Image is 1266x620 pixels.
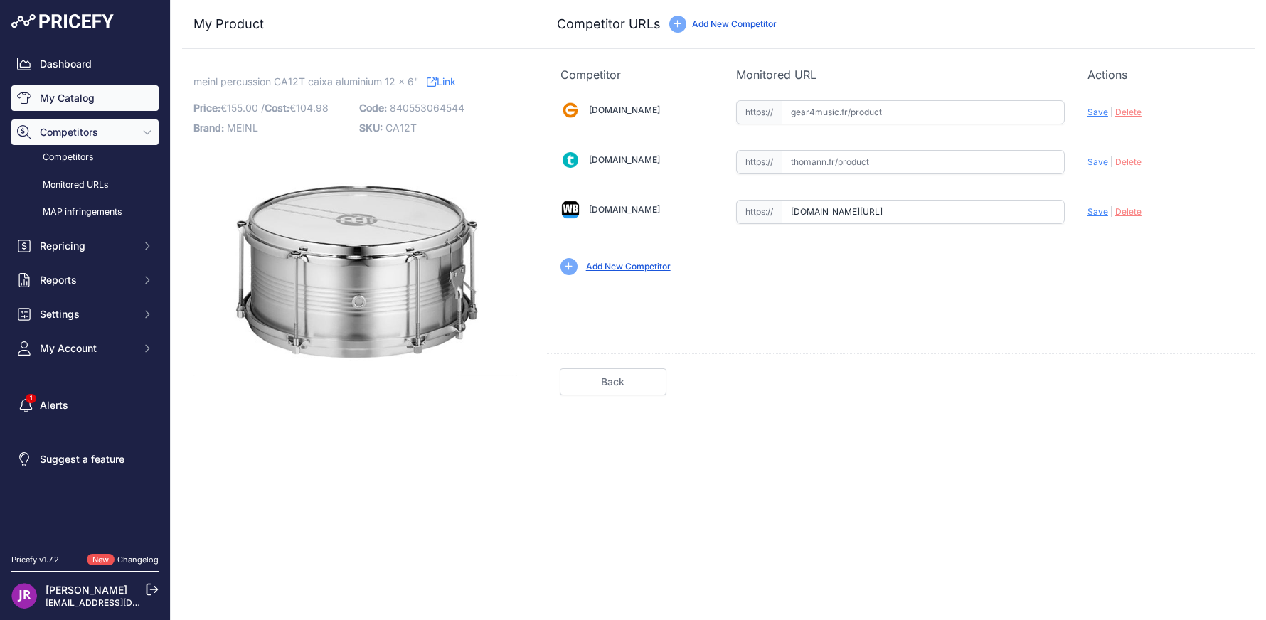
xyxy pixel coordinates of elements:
span: 840553064544 [390,102,464,114]
h3: My Product [193,14,517,34]
span: https:// [736,200,782,224]
button: Competitors [11,119,159,145]
span: meinl percussion CA12T caixa aluminium 12 x 6" [193,73,419,90]
a: Suggest a feature [11,447,159,472]
button: My Account [11,336,159,361]
span: Competitors [40,125,133,139]
span: Save [1087,107,1108,117]
a: Link [427,73,456,90]
nav: Sidebar [11,51,159,537]
span: CA12T [385,122,417,134]
p: Monitored URL [736,66,1065,83]
a: [DOMAIN_NAME] [589,204,660,215]
span: Reports [40,273,133,287]
a: [EMAIL_ADDRESS][DOMAIN_NAME] [46,597,194,608]
span: | [1110,206,1113,217]
h3: Competitor URLs [557,14,661,34]
input: gear4music.fr/product [782,100,1065,124]
span: Repricing [40,239,133,253]
span: | [1110,156,1113,167]
span: https:// [736,100,782,124]
span: Cost: [265,102,289,114]
span: Save [1087,206,1108,217]
button: Reports [11,267,159,293]
span: Delete [1115,156,1142,167]
span: SKU: [359,122,383,134]
span: Code: [359,102,387,114]
a: [DOMAIN_NAME] [589,105,660,115]
span: Price: [193,102,220,114]
div: Pricefy v1.7.2 [11,554,59,566]
img: Pricefy Logo [11,14,114,28]
span: 155.00 [227,102,258,114]
input: thomann.fr/product [782,150,1065,174]
a: Competitors [11,145,159,170]
button: Repricing [11,233,159,259]
span: My Account [40,341,133,356]
span: New [87,554,115,566]
span: Save [1087,156,1108,167]
a: Monitored URLs [11,173,159,198]
p: Competitor [560,66,713,83]
input: woodbrass.com/product [782,200,1065,224]
p: Actions [1087,66,1240,83]
a: [PERSON_NAME] [46,584,127,596]
span: / € [261,102,329,114]
a: Changelog [117,555,159,565]
a: Add New Competitor [586,261,671,272]
span: Delete [1115,107,1142,117]
span: | [1110,107,1113,117]
a: [DOMAIN_NAME] [589,154,660,165]
p: € [193,98,351,118]
span: https:// [736,150,782,174]
a: MAP infringements [11,200,159,225]
span: 104.98 [296,102,329,114]
a: Add New Competitor [692,18,777,29]
span: MEINL [227,122,258,134]
span: Brand: [193,122,224,134]
span: Delete [1115,206,1142,217]
a: Dashboard [11,51,159,77]
a: Alerts [11,392,159,418]
button: Settings [11,301,159,327]
span: Settings [40,307,133,321]
a: Back [560,368,666,395]
a: My Catalog [11,85,159,111]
